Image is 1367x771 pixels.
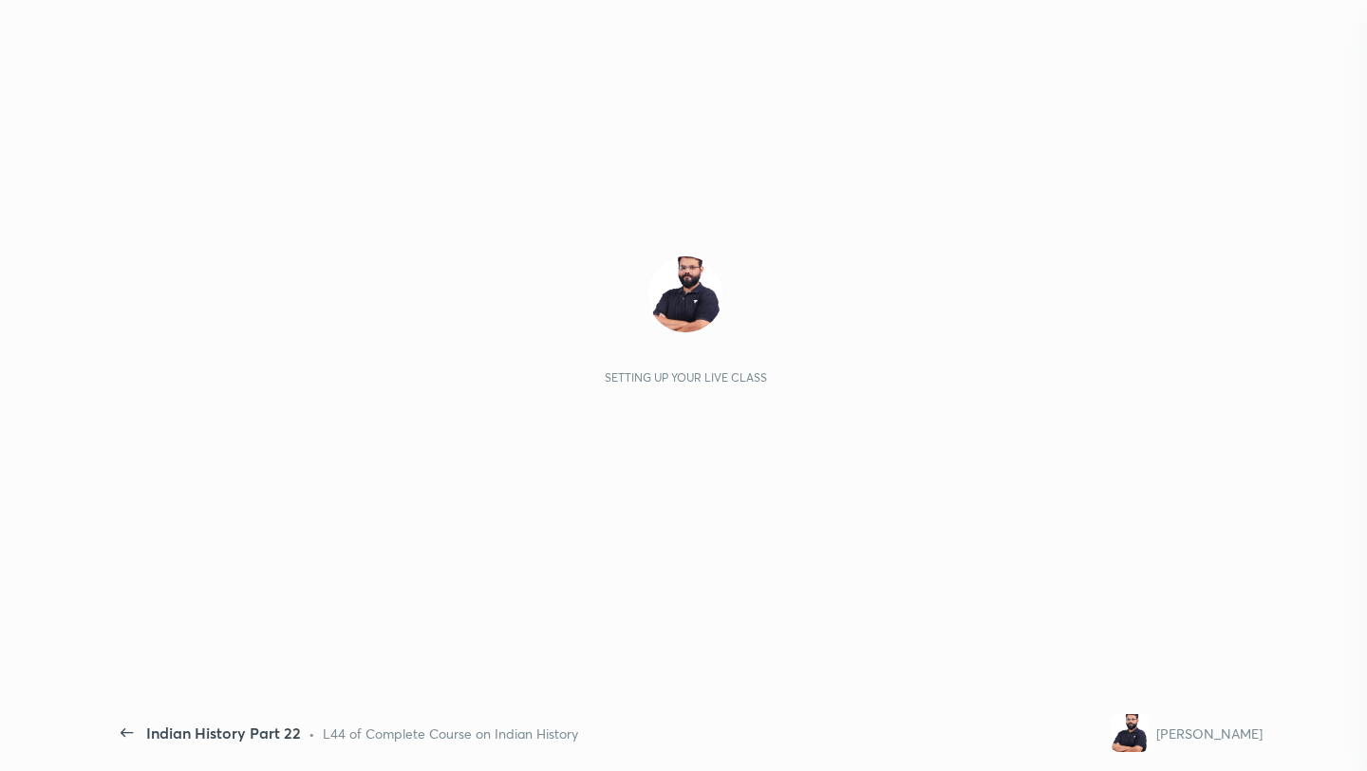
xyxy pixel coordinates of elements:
[323,724,578,743] div: L44 of Complete Course on Indian History
[309,724,315,743] div: •
[146,722,301,744] div: Indian History Part 22
[647,256,723,332] img: 2e1776e2a17a458f8f2ae63657c11f57.jpg
[605,370,767,385] div: Setting up your live class
[1111,714,1149,752] img: 2e1776e2a17a458f8f2ae63657c11f57.jpg
[1156,724,1263,743] div: [PERSON_NAME]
